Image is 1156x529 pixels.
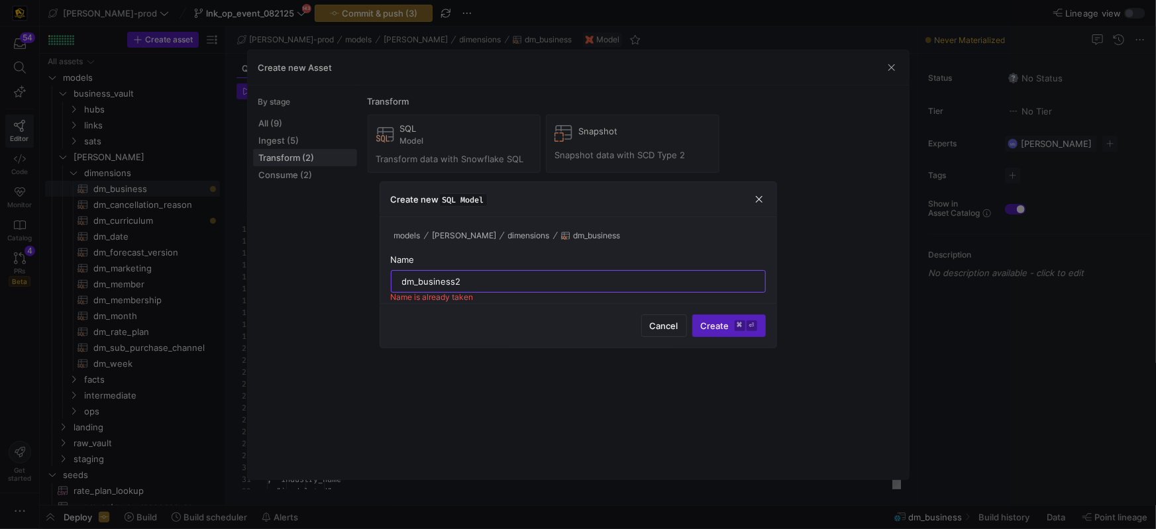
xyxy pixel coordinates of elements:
[573,231,620,240] span: dm_business
[439,193,488,207] span: SQL Model
[391,228,424,244] button: models
[505,228,553,244] button: dimensions
[747,320,757,331] kbd: ⏎
[558,228,623,244] button: dm_business
[735,320,745,331] kbd: ⌘
[641,314,687,337] button: Cancel
[391,194,488,205] h3: Create new
[391,254,415,265] span: Name
[508,231,550,240] span: dimensions
[391,293,474,301] mat-error: Name is already taken
[692,314,766,337] button: Create⌘⏎
[432,231,496,240] span: [PERSON_NAME]
[394,231,421,240] span: models
[429,228,499,244] button: [PERSON_NAME]
[650,320,678,331] span: Cancel
[701,320,757,331] span: Create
